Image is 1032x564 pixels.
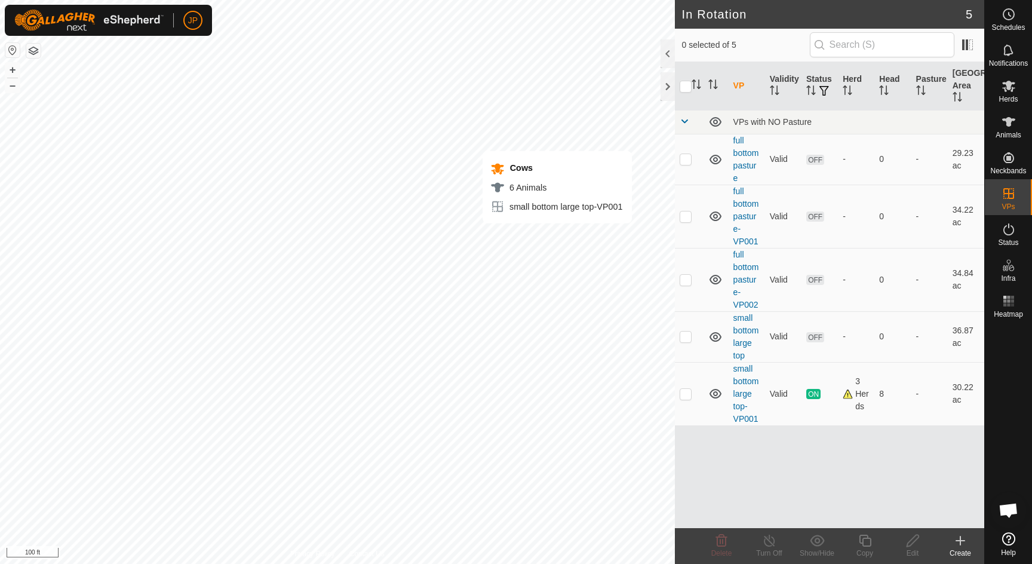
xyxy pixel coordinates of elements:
[990,167,1026,174] span: Neckbands
[874,62,911,111] th: Head
[911,311,948,362] td: -
[765,248,801,311] td: Valid
[26,44,41,58] button: Map Layers
[801,62,838,111] th: Status
[770,87,779,97] p-sorticon: Activate to sort
[733,117,979,127] div: VPs with NO Pasture
[991,492,1027,528] a: Open chat
[948,248,984,311] td: 34.84 ac
[5,63,20,77] button: +
[745,548,793,559] div: Turn Off
[948,311,984,362] td: 36.87 ac
[874,362,911,425] td: 8
[733,136,759,183] a: full bottom pasture
[998,239,1018,246] span: Status
[14,10,164,31] img: Gallagher Logo
[692,81,701,91] p-sorticon: Activate to sort
[1001,275,1015,282] span: Infra
[349,548,384,559] a: Contact Us
[5,43,20,57] button: Reset Map
[911,362,948,425] td: -
[708,81,718,91] p-sorticon: Activate to sort
[810,32,954,57] input: Search (S)
[806,332,824,342] span: OFF
[711,549,732,557] span: Delete
[874,134,911,185] td: 0
[490,200,623,214] div: small bottom large top-VP001
[765,134,801,185] td: Valid
[879,87,889,97] p-sorticon: Activate to sort
[765,185,801,248] td: Valid
[843,375,870,413] div: 3 Herds
[948,185,984,248] td: 34.22 ac
[843,153,870,165] div: -
[989,60,1028,67] span: Notifications
[838,62,874,111] th: Herd
[911,134,948,185] td: -
[948,134,984,185] td: 29.23 ac
[916,87,926,97] p-sorticon: Activate to sort
[682,39,810,51] span: 0 selected of 5
[5,78,20,93] button: –
[806,275,824,285] span: OFF
[806,87,816,97] p-sorticon: Activate to sort
[806,211,824,222] span: OFF
[806,155,824,165] span: OFF
[911,248,948,311] td: -
[765,62,801,111] th: Validity
[843,210,870,223] div: -
[911,185,948,248] td: -
[729,62,765,111] th: VP
[733,250,759,309] a: full bottom pasture-VP002
[991,24,1025,31] span: Schedules
[765,311,801,362] td: Valid
[290,548,335,559] a: Privacy Policy
[996,131,1021,139] span: Animals
[999,96,1018,103] span: Herds
[911,62,948,111] th: Pasture
[889,548,936,559] div: Edit
[874,185,911,248] td: 0
[1002,203,1015,210] span: VPs
[843,87,852,97] p-sorticon: Activate to sort
[806,389,821,399] span: ON
[966,5,972,23] span: 5
[874,311,911,362] td: 0
[843,274,870,286] div: -
[936,548,984,559] div: Create
[733,186,759,246] a: full bottom pasture-VP001
[843,330,870,343] div: -
[953,94,962,103] p-sorticon: Activate to sort
[841,548,889,559] div: Copy
[733,364,759,424] a: small bottom large top-VP001
[765,362,801,425] td: Valid
[682,7,966,22] h2: In Rotation
[1001,549,1016,556] span: Help
[874,248,911,311] td: 0
[948,62,984,111] th: [GEOGRAPHIC_DATA] Area
[733,313,759,360] a: small bottom large top
[793,548,841,559] div: Show/Hide
[994,311,1023,318] span: Heatmap
[985,528,1032,561] a: Help
[188,14,198,27] span: JP
[507,163,533,173] span: Cows
[490,180,623,195] div: 6 Animals
[948,362,984,425] td: 30.22 ac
